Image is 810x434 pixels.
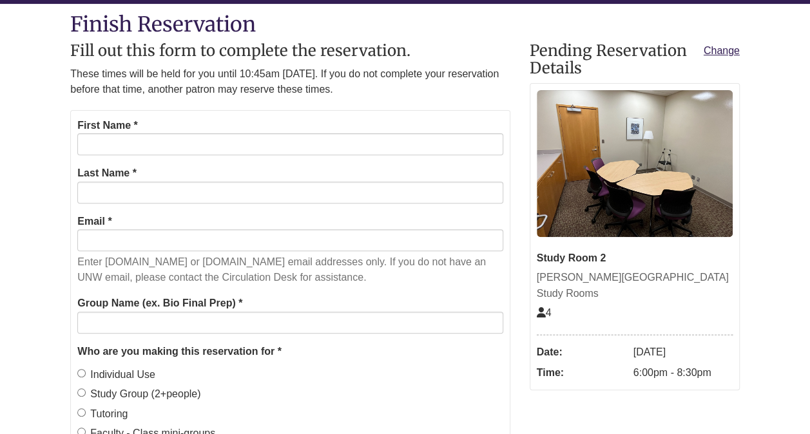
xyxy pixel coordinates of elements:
[77,295,242,312] label: Group Name (ex. Bio Final Prep) *
[77,406,128,422] label: Tutoring
[537,342,627,363] dt: Date:
[537,250,733,267] div: Study Room 2
[77,369,86,377] input: Individual Use
[77,386,200,402] label: Study Group (2+people)
[70,66,510,97] p: These times will be held for you until 10:45am [DATE]. If you do not complete your reservation be...
[77,165,137,182] label: Last Name *
[70,14,739,36] h1: Finish Reservation
[77,117,137,134] label: First Name *
[77,254,503,285] p: Enter [DOMAIN_NAME] or [DOMAIN_NAME] email addresses only. If you do not have an UNW email, pleas...
[77,408,86,417] input: Tutoring
[77,213,111,230] label: Email *
[633,363,733,383] dd: 6:00pm - 8:30pm
[530,42,740,77] h2: Pending Reservation Details
[537,307,552,318] span: The capacity of this space
[77,343,503,360] legend: Who are you making this reservation for *
[537,90,733,237] img: Study Room 2
[704,42,740,59] a: Change
[70,42,510,59] h2: Fill out this form to complete the reservation.
[537,363,627,383] dt: Time:
[537,269,733,302] div: [PERSON_NAME][GEOGRAPHIC_DATA] Study Rooms
[77,388,86,397] input: Study Group (2+people)
[633,342,733,363] dd: [DATE]
[77,366,155,383] label: Individual Use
